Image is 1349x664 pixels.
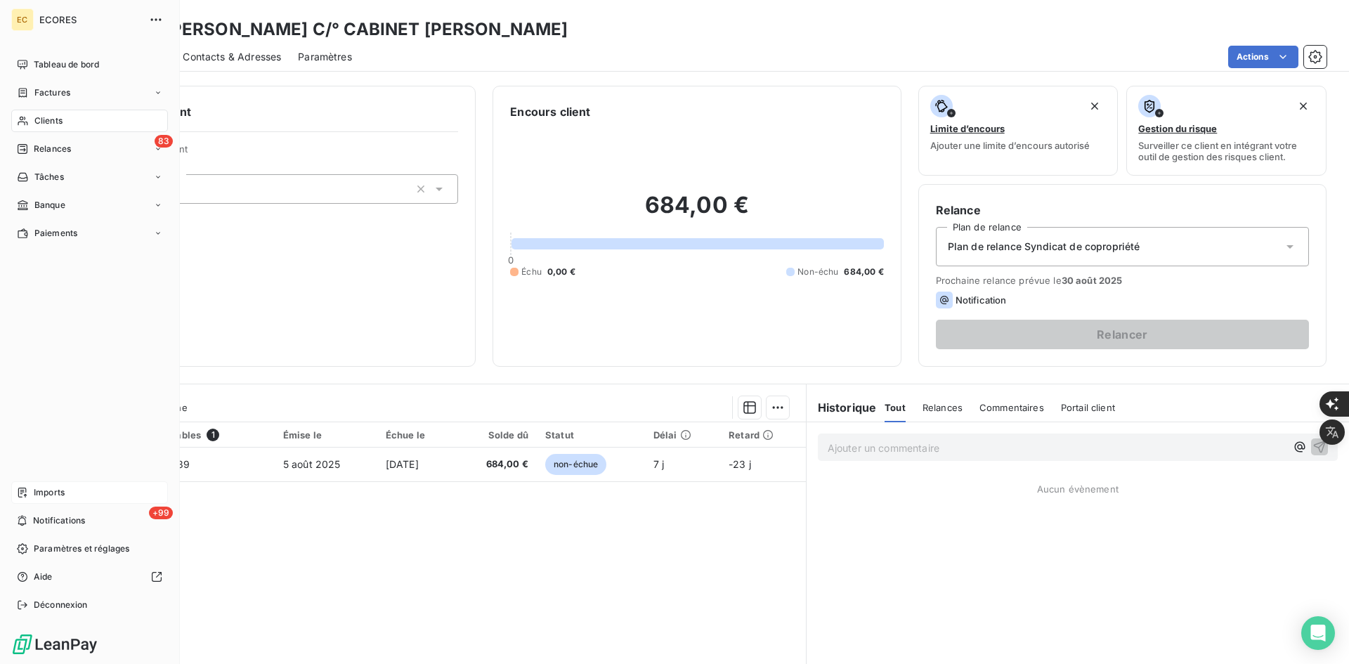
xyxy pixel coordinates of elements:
button: Gestion du risqueSurveiller ce client en intégrant votre outil de gestion des risques client. [1126,86,1327,176]
span: Déconnexion [34,599,88,611]
h3: SDC [PERSON_NAME] C/° CABINET [PERSON_NAME] [124,17,568,42]
span: ECORES [39,14,141,25]
span: Commentaires [979,402,1044,413]
a: Tableau de bord [11,53,168,76]
button: Limite d’encoursAjouter une limite d’encours autorisé [918,86,1119,176]
span: Échu [521,266,542,278]
span: Factures [34,86,70,99]
span: Portail client [1061,402,1115,413]
span: +99 [149,507,173,519]
span: 7 j [653,458,664,470]
a: Aide [11,566,168,588]
span: Aucun évènement [1037,483,1119,495]
div: Pièces comptables [114,429,266,441]
span: Prochaine relance prévue le [936,275,1309,286]
div: Délai [653,429,712,441]
h2: 684,00 € [510,191,883,233]
span: Paramètres [298,50,352,64]
span: non-échue [545,454,606,475]
button: Relancer [936,320,1309,349]
span: Plan de relance Syndicat de copropriété [948,240,1140,254]
a: Imports [11,481,168,504]
a: Paiements [11,222,168,245]
span: -23 j [729,458,751,470]
span: Tout [885,402,906,413]
span: Aide [34,571,53,583]
img: Logo LeanPay [11,633,98,656]
span: 0,00 € [547,266,575,278]
h6: Relance [936,202,1309,219]
span: 83 [155,135,173,148]
span: Propriétés Client [113,143,458,163]
span: Non-échu [797,266,838,278]
div: Statut [545,429,637,441]
h6: Historique [807,399,877,416]
span: Ajouter une limite d’encours autorisé [930,140,1090,151]
a: 83Relances [11,138,168,160]
button: Actions [1228,46,1298,68]
a: Factures [11,82,168,104]
span: 0 [508,254,514,266]
a: Banque [11,194,168,216]
span: 684,00 € [844,266,883,278]
span: Surveiller ce client en intégrant votre outil de gestion des risques client. [1138,140,1315,162]
div: Open Intercom Messenger [1301,616,1335,650]
div: Émise le [283,429,369,441]
span: Contacts & Adresses [183,50,281,64]
span: Imports [34,486,65,499]
span: Gestion du risque [1138,123,1217,134]
span: Banque [34,199,65,211]
span: Clients [34,115,63,127]
span: 1 [207,429,219,441]
div: EC [11,8,34,31]
span: 5 août 2025 [283,458,341,470]
span: 30 août 2025 [1062,275,1123,286]
span: Tableau de bord [34,58,99,71]
span: [DATE] [386,458,419,470]
span: Relances [34,143,71,155]
div: Échue le [386,429,447,441]
span: Paiements [34,227,77,240]
span: Notification [956,294,1007,306]
a: Clients [11,110,168,132]
div: Solde dû [464,429,528,441]
a: Paramètres et réglages [11,538,168,560]
span: Limite d’encours [930,123,1005,134]
span: Paramètres et réglages [34,542,129,555]
span: Notifications [33,514,85,527]
h6: Encours client [510,103,590,120]
div: Retard [729,429,797,441]
span: 684,00 € [464,457,528,471]
span: Relances [923,402,963,413]
span: Tâches [34,171,64,183]
a: Tâches [11,166,168,188]
h6: Informations client [85,103,458,120]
